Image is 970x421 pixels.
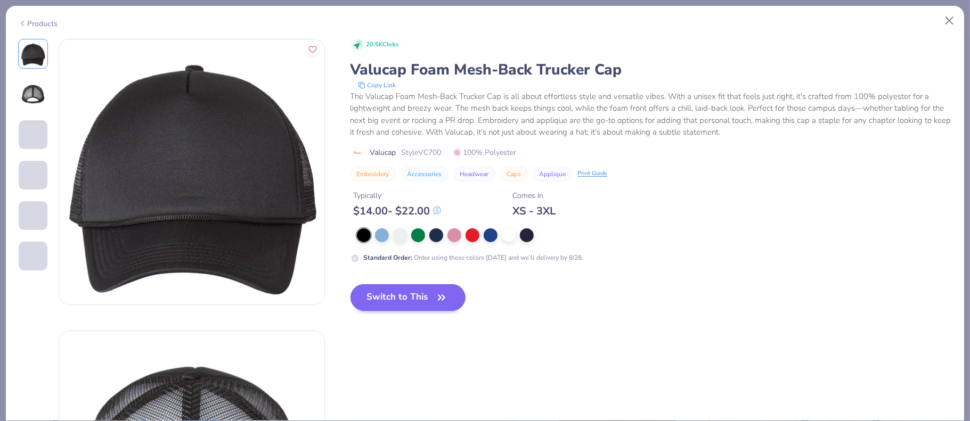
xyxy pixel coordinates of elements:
div: Print Guide [578,169,608,178]
img: User generated content [19,230,20,259]
span: Style VC700 [402,147,442,158]
img: Back [20,81,46,107]
button: Applique [533,167,573,181]
span: Valucap [370,147,396,158]
div: XS - 3XL [513,204,556,218]
img: User generated content [19,189,20,218]
img: Front [20,41,46,67]
div: Typically [354,190,441,201]
div: $ 14.00 - $ 22.00 [354,204,441,218]
button: Headwear [454,167,495,181]
button: Accessories [401,167,449,181]
button: copy to clipboard [355,80,400,90]
img: Front [59,39,324,304]
div: Valucap Foam Mesh-Back Trucker Cap [350,60,952,80]
span: 20.5K Clicks [366,40,399,49]
span: 100% Polyester [453,147,517,158]
div: Order using these colors [DATE] and we’ll delivery by 8/28. [364,253,584,262]
div: Products [18,18,58,29]
div: Comes In [513,190,556,201]
img: User generated content [19,149,20,178]
img: User generated content [19,270,20,299]
button: Like [306,43,320,56]
button: Switch to This [350,284,466,311]
img: brand logo [350,148,365,157]
div: The Valucap Foam Mesh-Back Trucker Cap is all about effortless style and versatile vibes. With a ... [350,90,952,138]
button: Embroidery [350,167,396,181]
strong: Standard Order : [364,253,413,262]
button: Caps [501,167,528,181]
button: Close [940,11,960,31]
